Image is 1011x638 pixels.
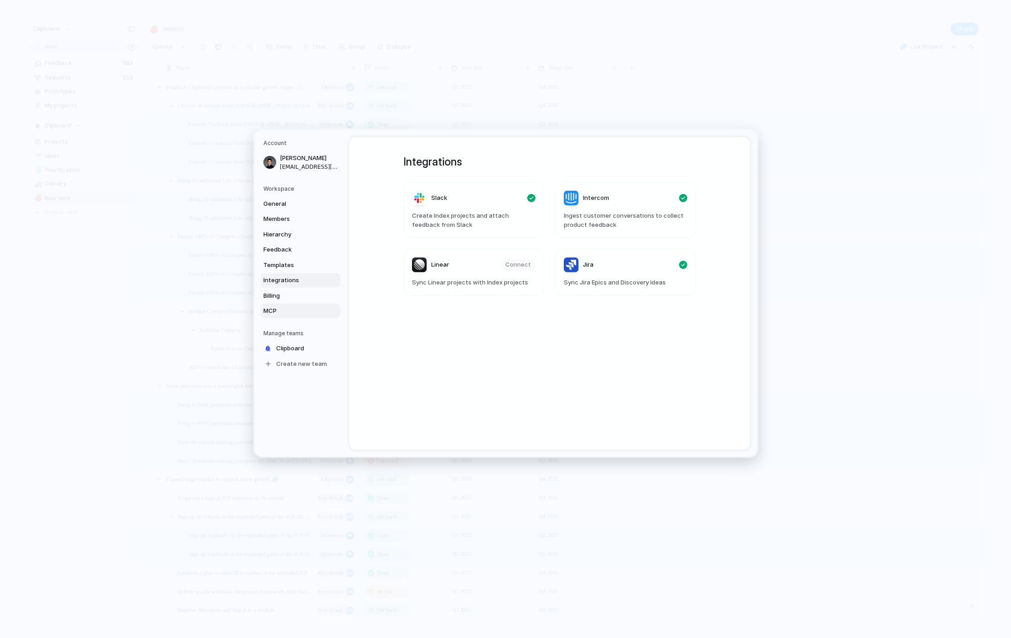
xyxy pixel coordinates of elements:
[261,242,340,257] a: Feedback
[263,329,340,338] h5: Manage teams
[263,291,322,300] span: Billing
[412,211,535,229] span: Create Index projects and attach feedback from Slack
[564,278,687,287] span: Sync Jira Epics and Discovery Ideas
[261,197,340,211] a: General
[276,359,327,369] span: Create new team
[261,357,340,371] a: Create new team
[263,276,322,285] span: Integrations
[280,154,338,163] span: [PERSON_NAME]
[261,273,340,288] a: Integrations
[263,230,322,239] span: Hierarchy
[431,193,447,203] span: Slack
[280,163,338,171] span: [EMAIL_ADDRESS][DOMAIN_NAME]
[263,185,340,193] h5: Workspace
[403,154,696,170] h1: Integrations
[583,260,594,269] span: Jira
[261,212,340,226] a: Members
[263,306,322,316] span: MCP
[431,260,449,269] span: Linear
[263,139,340,147] h5: Account
[564,211,687,229] span: Ingest customer conversations to collect product feedback
[263,261,322,270] span: Templates
[583,193,609,203] span: Intercom
[261,289,340,303] a: Billing
[261,258,340,273] a: Templates
[276,344,304,353] span: Clipboard
[263,245,322,254] span: Feedback
[261,151,340,174] a: [PERSON_NAME][EMAIL_ADDRESS][DOMAIN_NAME]
[412,278,535,287] span: Sync Linear projects with Index projects
[263,199,322,209] span: General
[261,341,340,356] a: Clipboard
[261,227,340,242] a: Hierarchy
[263,214,322,224] span: Members
[261,304,340,318] a: MCP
